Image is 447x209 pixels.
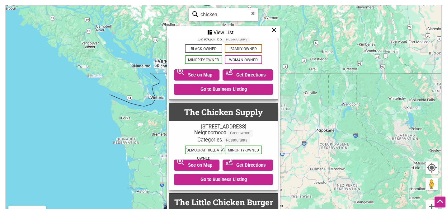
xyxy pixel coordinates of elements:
span: Woman-Owned [225,55,262,64]
span: Minority-Owned [185,55,222,64]
div: Scroll Back to Top [435,197,445,207]
a: The Little Chicken Burger [174,197,273,207]
span: [DEMOGRAPHIC_DATA]-Owned [185,146,222,154]
span: Family-Owned [225,44,262,53]
a: The Chicken Supply [184,107,263,117]
a: Go to Business Listing [174,84,273,95]
div: View List [167,27,280,39]
a: Get Directions [223,160,273,171]
input: Type to find and filter... [198,8,254,21]
a: See on Map [174,160,219,171]
button: Your Location [426,161,438,174]
span: Black-Owned [185,44,222,53]
a: Go to Business Listing [174,174,273,185]
a: See on Map [174,69,219,81]
div: Categories: [172,137,275,144]
span: Restaurants [223,36,250,43]
div: Categories: [172,36,275,43]
span: Minority-Owned [225,146,262,154]
span: Restaurants [223,137,250,144]
div: Type to search and filter [189,8,258,21]
div: [STREET_ADDRESS] [172,124,275,130]
span: Greenwood [228,130,253,137]
a: Get Directions [223,69,273,81]
button: Drag Pegman onto the map to open Street View [426,178,438,190]
div: Neighborhood: [172,130,275,137]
